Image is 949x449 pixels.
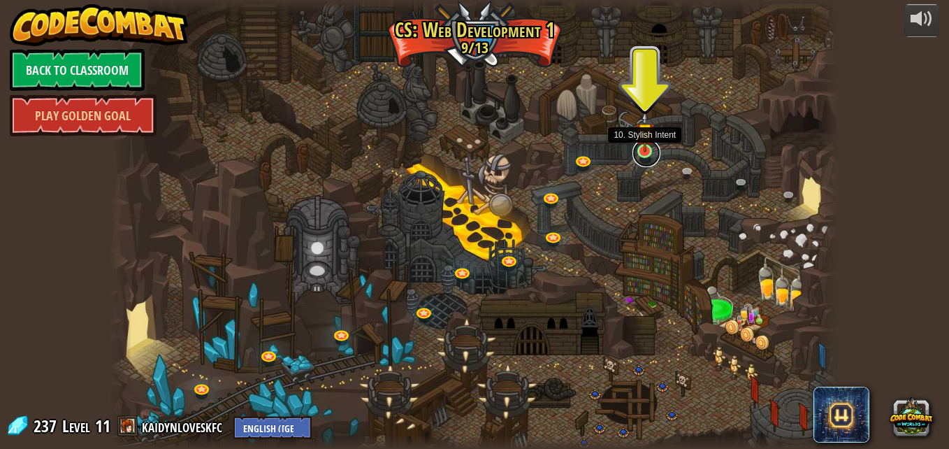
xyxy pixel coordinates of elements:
[10,49,145,91] a: Back to Classroom
[95,415,110,437] span: 11
[10,94,157,136] a: Play Golden Goal
[10,4,189,46] img: CodeCombat - Learn how to code by playing a game
[62,415,90,438] span: Level
[142,415,226,437] a: kaidynloveskfc
[636,111,653,152] img: level-banner-started.png
[904,4,939,37] button: Adjust volume
[34,415,61,437] span: 237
